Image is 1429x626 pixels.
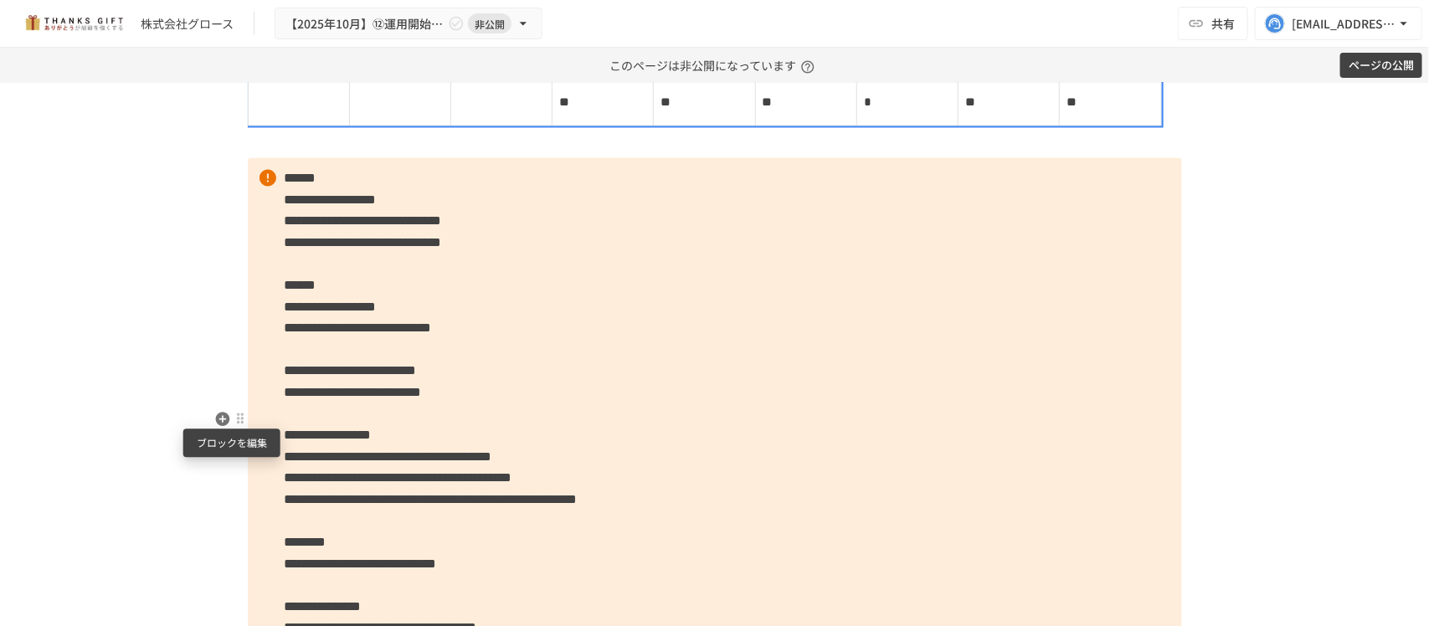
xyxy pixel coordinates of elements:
[275,8,542,40] button: 【2025年10月】⑫運用開始後7回目振り返りMTG非公開
[1178,7,1248,40] button: 共有
[1255,7,1422,40] button: [EMAIL_ADDRESS][DOMAIN_NAME]
[468,15,511,33] span: 非公開
[20,10,127,37] img: mMP1OxWUAhQbsRWCurg7vIHe5HqDpP7qZo7fRoNLXQh
[1292,13,1396,34] div: [EMAIL_ADDRESS][DOMAIN_NAME]
[1211,14,1235,33] span: 共有
[1340,53,1422,79] button: ページの公開
[285,13,445,34] span: 【2025年10月】⑫運用開始後7回目振り返りMTG
[141,15,234,33] div: 株式会社グロース
[609,48,820,83] p: このページは非公開になっています
[183,429,280,458] div: ブロックを編集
